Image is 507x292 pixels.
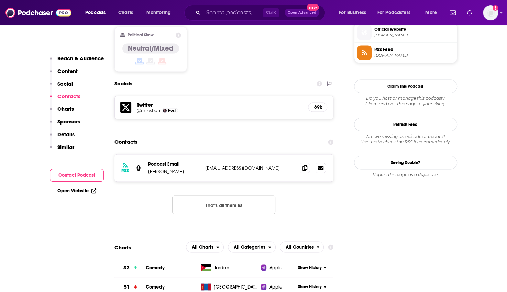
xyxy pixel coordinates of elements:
h2: Contacts [114,136,137,149]
span: All Charts [192,245,213,249]
p: [EMAIL_ADDRESS][DOMAIN_NAME] [205,165,295,171]
img: Podchaser - Follow, Share and Rate Podcasts [5,6,71,19]
div: Search podcasts, credits, & more... [191,5,332,21]
h5: Twitter [137,101,303,108]
div: Report this page as a duplicate. [354,172,457,177]
h2: Charts [114,244,131,250]
img: Miles Bonsignore [163,109,167,112]
p: Content [57,68,78,74]
span: For Business [339,8,366,18]
button: Claim This Podcast [354,79,457,93]
a: Jordan [198,264,261,271]
button: open menu [142,7,180,18]
a: Seeing Double? [354,156,457,169]
div: Are we missing an episode or update? Use this to check the RSS feed immediately. [354,134,457,145]
p: Podcast Email [148,161,200,167]
a: Comedy [146,284,165,290]
span: Logged in as evankrask [483,5,498,20]
span: All Categories [234,245,265,249]
p: Charts [57,106,74,112]
span: Show History [298,284,322,290]
span: Charts [118,8,133,18]
p: Contacts [57,93,80,99]
button: Open AdvancedNew [285,9,319,17]
span: Mongolia [214,283,258,290]
a: Comedy [146,264,165,270]
p: Social [57,80,73,87]
a: [GEOGRAPHIC_DATA] [198,283,261,290]
button: open menu [373,7,420,18]
a: Charts [114,7,137,18]
button: open menu [186,241,224,252]
button: Reach & Audience [50,55,104,68]
span: Monitoring [146,8,171,18]
span: All Countries [286,245,314,249]
button: open menu [280,241,324,252]
span: RSS Feed [374,46,454,53]
p: Details [57,131,75,138]
h3: RSS [121,168,129,173]
span: For Podcasters [377,8,410,18]
button: Show History [296,284,329,290]
span: More [425,8,437,18]
p: [PERSON_NAME] [148,169,200,174]
a: 32 [114,258,146,277]
span: Host [168,108,176,113]
span: rss.art19.com [374,53,454,58]
p: Reach & Audience [57,55,104,62]
h2: Socials [114,77,132,90]
button: Social [50,80,73,93]
img: User Profile [483,5,498,20]
button: Show profile menu [483,5,498,20]
button: Contact Podcast [50,169,104,182]
input: Search podcasts, credits, & more... [203,7,263,18]
button: Nothing here. [172,195,275,214]
a: Open Website [57,188,96,194]
span: New [307,4,319,11]
button: open menu [228,241,276,252]
button: open menu [334,7,375,18]
div: Claim and edit this page to your liking. [354,96,457,107]
a: Show notifications dropdown [447,7,459,19]
h4: Neutral/Mixed [128,44,174,53]
span: Ctrl K [263,8,279,17]
h3: 51 [124,283,130,291]
h2: Political Skew [128,33,154,37]
button: open menu [420,7,445,18]
button: Contacts [50,93,80,106]
a: Show notifications dropdown [464,7,475,19]
span: Official Website [374,26,454,32]
h2: Categories [228,241,276,252]
p: Similar [57,144,74,150]
span: Jordan [214,264,229,271]
a: Apple [261,264,296,271]
a: RSS Feed[DOMAIN_NAME] [357,45,454,60]
p: Sponsors [57,118,80,125]
button: Similar [50,144,74,156]
a: Official Website[DOMAIN_NAME] [357,25,454,40]
h3: 32 [123,263,130,271]
h5: 69k [314,104,321,110]
h2: Countries [280,241,324,252]
h2: Platforms [186,241,224,252]
button: Charts [50,106,74,118]
button: open menu [80,7,114,18]
span: Apple [269,264,282,271]
span: Do you host or manage this podcast? [354,96,457,101]
button: Refresh Feed [354,118,457,131]
button: Content [50,68,78,80]
span: Podcasts [85,8,106,18]
span: Show History [298,264,322,270]
span: art19.com [374,33,454,38]
span: Open Advanced [288,11,316,14]
button: Show History [296,264,329,270]
button: Sponsors [50,118,80,131]
svg: Add a profile image [493,5,498,11]
button: Details [50,131,75,144]
a: @milesbon [137,108,160,113]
